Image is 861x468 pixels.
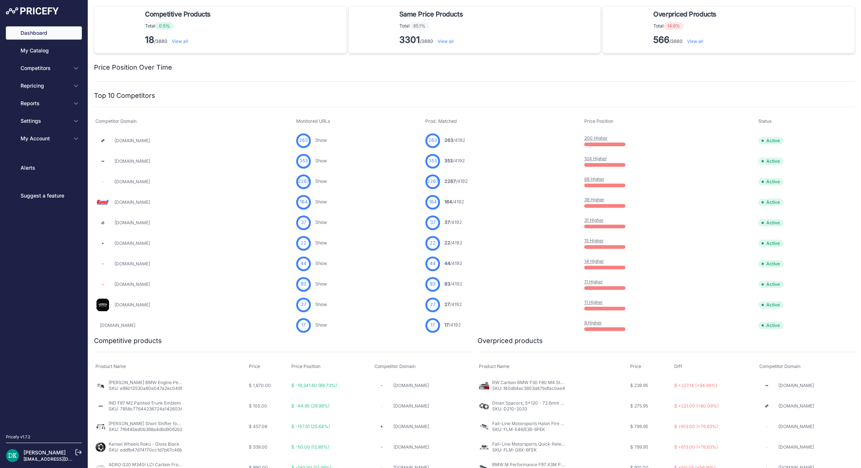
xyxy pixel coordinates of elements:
a: My Catalog [6,44,82,57]
a: Show [315,281,327,287]
span: 93 [301,281,306,288]
span: 164 [300,199,308,206]
button: Settings [6,114,82,128]
a: Alerts [6,161,82,174]
span: $ 339.00 [249,444,268,450]
span: Price Position [584,118,613,124]
a: [DOMAIN_NAME] [115,240,150,246]
span: Competitor Domain [374,364,415,369]
a: BMW M Performance F97 X3M Pre-LCI Carbon Front Grille Set [492,462,623,467]
a: Suggest a feature [6,189,82,202]
span: Monitored URLs [296,118,330,124]
span: Active [758,260,784,268]
span: 17 [430,322,435,329]
a: 8 Higher [584,320,602,325]
span: 2267 [298,178,309,185]
span: 44 [430,260,436,267]
a: [DOMAIN_NAME] [778,424,814,429]
img: Pricefy Logo [6,7,59,15]
a: 44/4192 [444,261,462,266]
a: Show [315,302,327,307]
h2: Overpriced products [477,336,543,346]
button: Reports [6,97,82,110]
a: Kansei Wheels Roku - Gloss Black [109,441,179,447]
span: 27 [301,301,306,308]
a: [EMAIL_ADDRESS][DOMAIN_NAME] [23,456,100,462]
span: 22 [430,240,436,247]
a: 104 Higher [584,156,607,161]
span: Active [758,281,784,288]
a: View all [437,38,454,44]
span: Competitor Domain [759,364,800,369]
h2: Price Position Over Time [94,62,172,73]
span: Product Name [479,364,509,369]
span: 0.5% [155,22,174,30]
a: 11 Higher [584,299,603,305]
span: $ 799.95 [630,444,648,450]
span: $ -44.95 (29.98%) [291,403,330,409]
a: Dinan Spacers; 5x120 - 72.6mm CB - 3mm Thick [492,400,595,406]
p: SKU: D210-2033 [492,406,566,412]
span: $ +613.00 (+76.63%) [674,444,718,450]
span: Active [758,158,784,165]
button: Competitors [6,62,82,75]
span: 263 [428,137,437,144]
a: 14 Higher [584,258,604,264]
span: $ +221.00 (+80.09%) [674,403,719,409]
a: View all [687,38,703,44]
span: Reports [21,100,69,107]
span: Active [758,178,784,185]
p: /3880 [399,34,466,46]
span: 353 [444,158,453,163]
a: [DOMAIN_NAME] [115,302,150,307]
span: $ +227.14 (+94.66%) [674,383,717,388]
span: Active [758,219,784,226]
a: View all [172,38,188,44]
span: Price [249,364,260,369]
span: 27 [444,302,450,307]
span: Repricing [21,82,69,89]
span: $ 239.95 [630,383,648,388]
a: 164/4192 [444,199,464,204]
span: 263 [299,137,308,144]
a: 263/4192 [444,137,465,143]
span: 37 [301,219,306,226]
span: 22 [444,240,450,246]
span: Active [758,301,784,309]
a: [DOMAIN_NAME] [115,179,150,184]
p: SKU: 7f644bed0b368a4dbd9062b288b0e5d7 [109,427,182,432]
a: Show [315,199,327,204]
a: [DOMAIN_NAME] [393,383,429,388]
a: 22/4192 [444,240,462,246]
a: ADRO G20 M340i LCI Carbon Front Lip [109,462,190,467]
a: [PERSON_NAME] Short Shifter for BMW F8x M2 M3 M4 [109,421,224,426]
span: $ -157.61 (25.64%) [291,424,330,429]
p: Total [145,22,214,30]
p: SKU: FLM-G8X-6FEK [492,447,566,453]
a: [DOMAIN_NAME] [115,281,150,287]
span: 17 [444,322,449,328]
a: Show [315,240,327,246]
p: SKU: f40d84ec3803d47bdfac0ee47288fc30 [492,386,566,391]
p: SKU: 7858c77644236724a1426034f313bfd4 [109,406,182,412]
span: 44 [301,260,306,267]
span: My Account [21,135,69,142]
a: [DOMAIN_NAME] [115,261,150,266]
strong: 3301 [399,34,420,45]
a: 31 Higher [584,217,604,223]
span: Overpriced Products [653,9,716,19]
a: 68 Higher [584,176,604,182]
p: Total [653,22,719,30]
span: 164 [444,199,452,204]
span: Competitive Products [145,9,211,19]
span: 14.6% [664,22,684,30]
span: $ +613.00 (+76.63%) [674,424,718,429]
a: Show [315,220,327,225]
span: 164 [429,199,437,206]
span: Active [758,137,784,144]
a: [DOMAIN_NAME] [393,444,429,450]
a: 93/4192 [444,281,462,287]
span: 2267 [444,178,456,184]
a: 15 Higher [584,238,604,243]
span: Active [758,199,784,206]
